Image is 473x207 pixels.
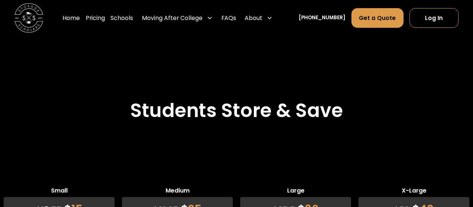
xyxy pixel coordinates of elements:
a: Schools [110,8,133,29]
div: Moving After College [142,14,203,23]
span: Small [4,186,115,197]
span: X-Large [358,186,469,197]
a: Get a Quote [351,9,404,28]
a: Log In [409,9,459,28]
div: Moving After College [139,8,215,29]
a: Pricing [86,8,105,29]
a: FAQs [221,8,236,29]
a: [PHONE_NUMBER] [299,14,346,22]
span: Medium [122,186,233,197]
span: Large [240,186,351,197]
img: Storage Scholars main logo [14,4,43,33]
div: About [242,8,276,29]
a: Home [62,8,80,29]
div: About [245,14,262,23]
h2: Students Store & Save [130,99,343,122]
